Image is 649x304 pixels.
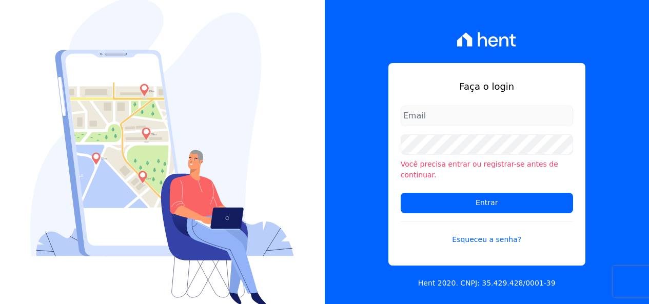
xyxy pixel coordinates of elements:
[401,79,573,93] h1: Faça o login
[418,278,556,289] p: Hent 2020. CNPJ: 35.429.428/0001-39
[401,193,573,213] input: Entrar
[401,221,573,245] a: Esqueceu a senha?
[401,159,573,180] li: Você precisa entrar ou registrar-se antes de continuar.
[401,106,573,126] input: Email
